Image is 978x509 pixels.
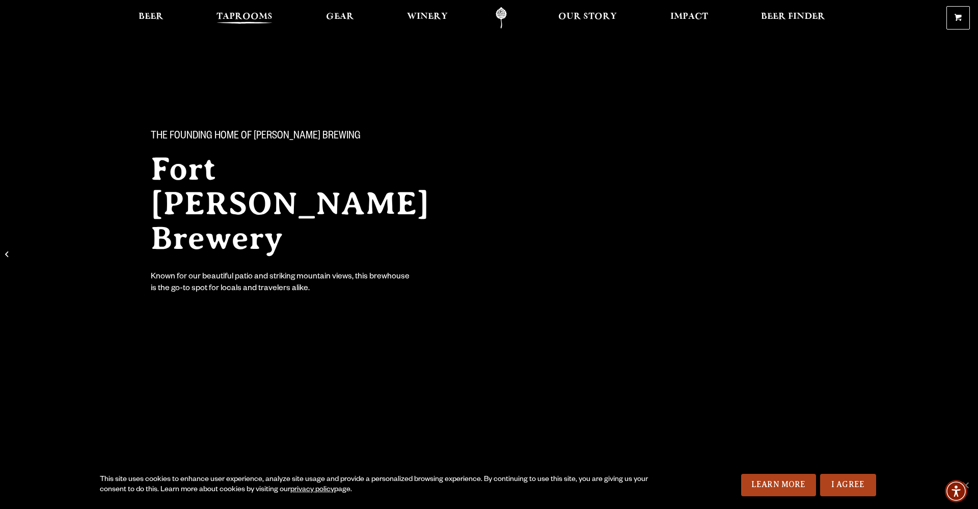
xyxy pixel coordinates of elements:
span: Beer Finder [761,13,825,21]
span: Our Story [558,13,617,21]
a: Our Story [552,7,623,29]
a: Gear [319,7,361,29]
span: Winery [407,13,448,21]
span: Beer [139,13,164,21]
div: This site uses cookies to enhance user experience, analyze site usage and provide a personalized ... [100,475,656,495]
span: The Founding Home of [PERSON_NAME] Brewing [151,130,361,144]
span: Impact [670,13,708,21]
a: Odell Home [482,7,520,29]
span: Gear [326,13,354,21]
a: Beer [132,7,170,29]
h2: Fort [PERSON_NAME] Brewery [151,152,469,256]
a: Beer Finder [754,7,832,29]
a: Learn More [741,474,816,496]
a: privacy policy [290,486,334,494]
div: Known for our beautiful patio and striking mountain views, this brewhouse is the go-to spot for l... [151,272,412,295]
span: Taprooms [216,13,273,21]
a: Impact [664,7,715,29]
a: I Agree [820,474,876,496]
a: Winery [400,7,454,29]
a: Taprooms [210,7,279,29]
div: Accessibility Menu [945,480,967,502]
